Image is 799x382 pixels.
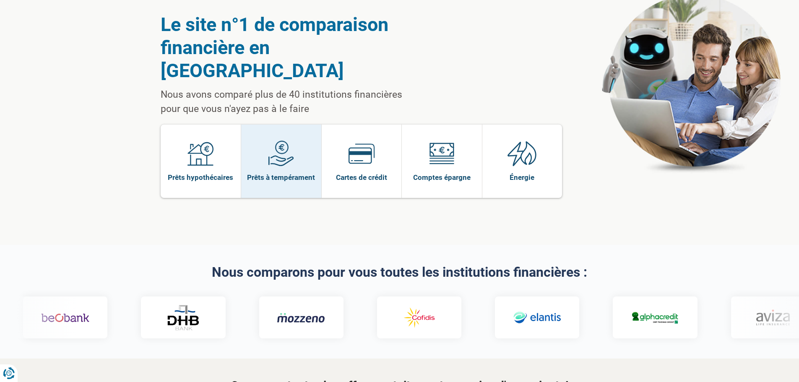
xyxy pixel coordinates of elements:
span: Énergie [510,173,534,182]
a: Énergie Énergie [482,125,562,198]
img: Mozzeno [242,312,290,323]
img: Prêts hypothécaires [187,140,213,166]
span: Prêts à tempérament [247,173,315,182]
a: Cartes de crédit Cartes de crédit [322,125,402,198]
a: Prêts hypothécaires Prêts hypothécaires [161,125,241,198]
img: Énergie [508,140,537,166]
a: Prêts à tempérament Prêts à tempérament [241,125,321,198]
p: Nous avons comparé plus de 40 institutions financières pour que vous n'ayez pas à le faire [161,88,424,116]
img: Alphacredit [596,310,644,325]
h1: Le site n°1 de comparaison financière en [GEOGRAPHIC_DATA] [161,13,424,82]
img: Cofidis [360,306,409,330]
img: DHB Bank [132,305,165,330]
img: Cartes de crédit [349,140,375,166]
img: Elantis [478,306,526,330]
span: Cartes de crédit [336,173,387,182]
img: Prêts à tempérament [268,140,294,166]
a: Comptes épargne Comptes épargne [402,125,482,198]
h2: Nous comparons pour vous toutes les institutions financières : [161,265,639,280]
span: Prêts hypothécaires [168,173,233,182]
img: Comptes épargne [429,140,455,166]
span: Comptes épargne [413,173,471,182]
